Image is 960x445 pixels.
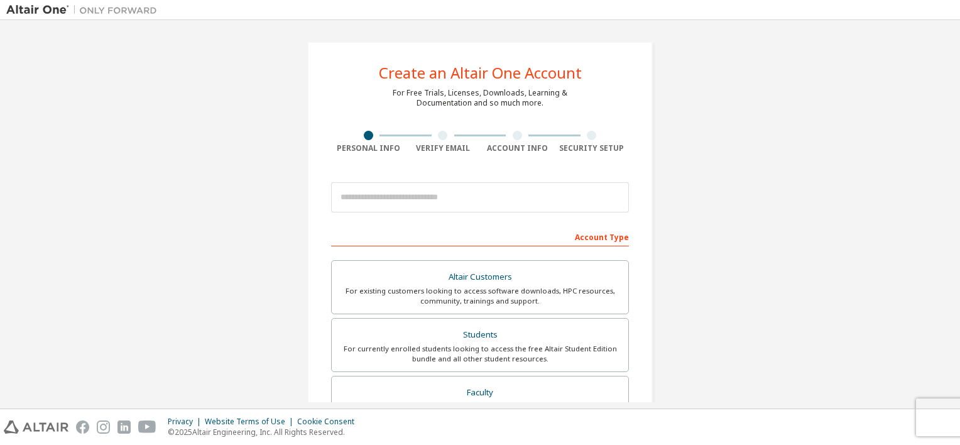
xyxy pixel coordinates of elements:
[97,420,110,434] img: instagram.svg
[379,65,582,80] div: Create an Altair One Account
[339,384,621,402] div: Faculty
[297,417,362,427] div: Cookie Consent
[406,143,481,153] div: Verify Email
[6,4,163,16] img: Altair One
[168,417,205,427] div: Privacy
[339,286,621,306] div: For existing customers looking to access software downloads, HPC resources, community, trainings ...
[339,401,621,421] div: For faculty & administrators of academic institutions administering students and accessing softwa...
[4,420,68,434] img: altair_logo.svg
[205,417,297,427] div: Website Terms of Use
[331,143,406,153] div: Personal Info
[480,143,555,153] div: Account Info
[339,268,621,286] div: Altair Customers
[117,420,131,434] img: linkedin.svg
[339,344,621,364] div: For currently enrolled students looking to access the free Altair Student Edition bundle and all ...
[76,420,89,434] img: facebook.svg
[555,143,630,153] div: Security Setup
[393,88,567,108] div: For Free Trials, Licenses, Downloads, Learning & Documentation and so much more.
[339,326,621,344] div: Students
[138,420,156,434] img: youtube.svg
[331,226,629,246] div: Account Type
[168,427,362,437] p: © 2025 Altair Engineering, Inc. All Rights Reserved.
